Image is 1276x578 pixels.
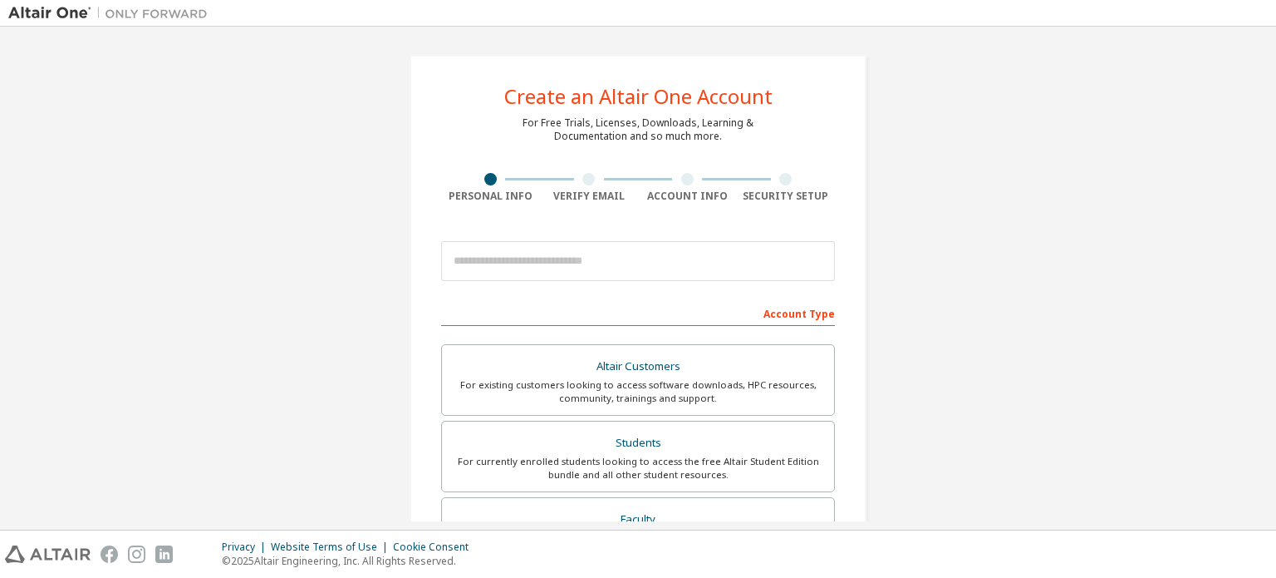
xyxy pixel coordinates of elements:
img: instagram.svg [128,546,145,563]
div: For existing customers looking to access software downloads, HPC resources, community, trainings ... [452,378,824,405]
div: Privacy [222,541,271,554]
div: For Free Trials, Licenses, Downloads, Learning & Documentation and so much more. [523,116,753,143]
div: Create an Altair One Account [504,86,773,106]
img: Altair One [8,5,216,22]
div: Students [452,432,824,455]
p: © 2025 Altair Engineering, Inc. All Rights Reserved. [222,554,478,568]
img: altair_logo.svg [5,546,91,563]
div: Account Type [441,299,835,326]
img: facebook.svg [101,546,118,563]
div: Account Info [638,190,737,203]
div: For currently enrolled students looking to access the free Altair Student Edition bundle and all ... [452,455,824,482]
div: Security Setup [737,190,836,203]
div: Personal Info [441,190,540,203]
img: linkedin.svg [155,546,173,563]
div: Verify Email [540,190,639,203]
div: Faculty [452,508,824,531]
div: Cookie Consent [393,541,478,554]
div: Website Terms of Use [271,541,393,554]
div: Altair Customers [452,355,824,378]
